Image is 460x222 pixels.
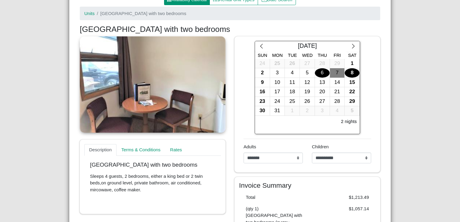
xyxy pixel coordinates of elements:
[330,78,345,88] button: 14
[285,87,300,97] button: 18
[285,68,300,78] button: 4
[285,106,300,116] div: 1
[315,106,330,116] div: 3
[330,68,345,78] div: 7
[345,87,359,97] div: 22
[285,106,300,116] button: 1
[270,78,285,87] div: 10
[239,181,376,190] h4: Invoice Summary
[300,97,315,106] div: 26
[334,53,341,58] span: Fri
[90,173,215,193] p: Sleeps 4 guests, 2 bedrooms, either a king bed or 2 twin beds,on ground level, private bathroom, ...
[268,41,347,52] div: [DATE]
[285,97,300,106] button: 25
[270,106,285,116] button: 31
[315,97,330,106] button: 27
[315,87,330,97] button: 20
[255,78,270,87] div: 9
[330,97,345,106] button: 28
[300,106,315,116] button: 2
[350,43,356,49] svg: chevron right
[270,97,285,106] button: 24
[288,53,297,58] span: Tue
[165,144,187,156] a: Rates
[258,53,267,58] span: Sun
[255,41,268,52] button: chevron left
[255,68,270,78] button: 2
[241,194,308,201] div: Total
[255,106,270,116] button: 30
[345,78,360,88] button: 15
[315,106,330,116] button: 3
[312,144,329,149] span: Children
[259,43,264,49] svg: chevron left
[270,78,285,88] button: 10
[285,87,300,97] div: 18
[300,97,315,106] button: 26
[270,59,285,68] div: 25
[315,59,330,69] button: 28
[300,87,315,97] div: 19
[255,87,270,97] button: 16
[348,53,356,58] span: Sat
[307,194,374,201] div: $1,213.49
[80,25,380,34] h3: [GEOGRAPHIC_DATA] with two bedrooms
[345,78,359,87] div: 15
[255,59,270,68] div: 24
[345,106,359,116] div: 5
[345,59,360,69] button: 1
[330,68,345,78] button: 7
[345,68,360,78] button: 8
[345,97,359,106] div: 29
[330,59,345,68] div: 29
[270,87,285,97] button: 17
[302,53,313,58] span: Wed
[285,68,300,78] div: 4
[345,59,359,68] div: 1
[315,59,330,68] div: 28
[345,68,359,78] div: 8
[330,106,345,116] button: 4
[90,162,215,168] p: [GEOGRAPHIC_DATA] with two bedrooms
[300,87,315,97] button: 19
[84,11,95,16] a: Units
[300,59,315,68] div: 27
[117,144,165,156] a: Terms & Conditions
[255,97,270,106] div: 23
[318,53,327,58] span: Thu
[84,144,117,156] a: Description
[345,87,360,97] button: 22
[330,87,345,97] button: 21
[255,78,270,88] button: 9
[285,78,300,88] button: 11
[315,97,330,106] div: 27
[347,41,360,52] button: chevron right
[330,87,345,97] div: 21
[330,59,345,69] button: 29
[270,97,285,106] div: 24
[330,97,345,106] div: 28
[300,78,315,87] div: 12
[285,59,300,69] button: 26
[270,68,285,78] button: 3
[270,59,285,69] button: 25
[315,87,330,97] div: 20
[100,11,186,16] span: [GEOGRAPHIC_DATA] with two bedrooms
[255,97,270,106] button: 23
[285,59,300,68] div: 26
[345,106,360,116] button: 5
[285,97,300,106] div: 25
[300,68,315,78] button: 5
[255,59,270,69] button: 24
[272,53,283,58] span: Mon
[300,78,315,88] button: 12
[300,106,315,116] div: 2
[244,144,256,149] span: Adults
[315,78,330,87] div: 13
